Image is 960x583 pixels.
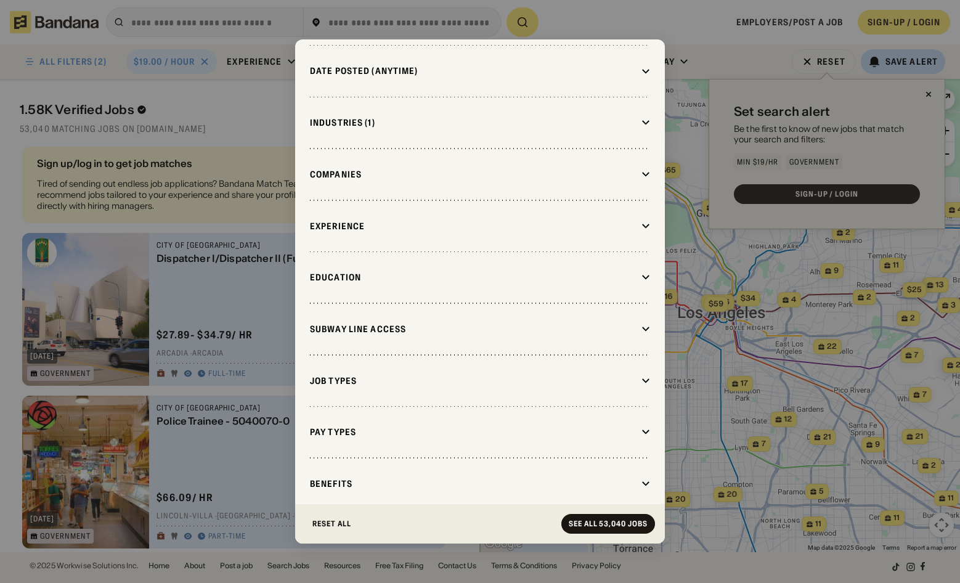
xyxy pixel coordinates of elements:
[310,426,637,438] div: Pay Types
[310,117,637,128] div: Industries (1)
[310,375,637,386] div: Job Types
[310,478,637,489] div: Benefits
[312,520,351,528] div: Reset All
[310,324,637,335] div: Subway Line Access
[569,520,648,528] div: See all 53,040 jobs
[310,65,637,76] div: Date Posted (Anytime)
[310,272,637,283] div: Education
[310,169,637,180] div: Companies
[310,221,637,232] div: Experience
